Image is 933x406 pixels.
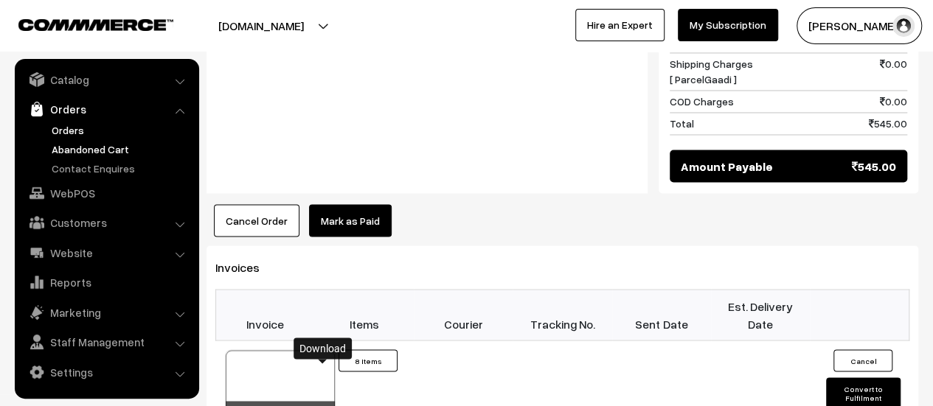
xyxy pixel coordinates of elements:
[48,122,194,138] a: Orders
[48,161,194,176] a: Contact Enquires
[309,204,392,237] a: Mark as Paid
[294,337,352,359] div: Download
[18,96,194,122] a: Orders
[797,7,922,44] button: [PERSON_NAME]
[18,66,194,93] a: Catalog
[215,259,277,274] span: Invoices
[18,15,148,32] a: COMMMERCE
[214,204,299,237] button: Cancel Order
[869,116,907,131] span: 545.00
[880,56,907,87] span: 0.00
[18,329,194,355] a: Staff Management
[18,359,194,385] a: Settings
[18,269,194,295] a: Reports
[575,9,665,41] a: Hire an Expert
[892,15,915,37] img: user
[670,116,694,131] span: Total
[315,290,414,340] th: Items
[18,180,194,206] a: WebPOS
[216,290,315,340] th: Invoice
[18,239,194,266] a: Website
[339,349,398,371] button: 8 Items
[48,141,194,157] a: Abandoned Cart
[670,56,753,87] span: Shipping Charges [ ParcelGaadi ]
[711,290,810,340] th: Est. Delivery Date
[833,349,892,371] button: Cancel
[681,157,773,175] span: Amount Payable
[670,94,734,109] span: COD Charges
[513,290,611,340] th: Tracking No.
[852,157,896,175] span: 545.00
[880,94,907,109] span: 0.00
[18,299,194,326] a: Marketing
[167,7,355,44] button: [DOMAIN_NAME]
[414,290,513,340] th: Courier
[18,19,173,30] img: COMMMERCE
[18,209,194,236] a: Customers
[678,9,778,41] a: My Subscription
[612,290,711,340] th: Sent Date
